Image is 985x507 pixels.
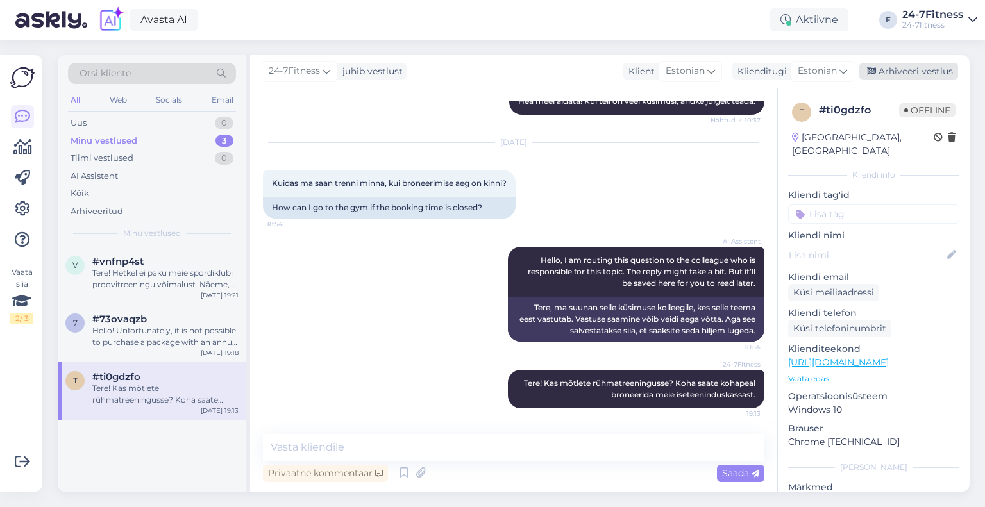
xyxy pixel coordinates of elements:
[123,228,181,239] span: Minu vestlused
[792,131,934,158] div: [GEOGRAPHIC_DATA], [GEOGRAPHIC_DATA]
[92,383,239,406] div: Tere! Kas mõtlete rühmatreeningusse? Koha saate kohapeal broneerida meie iseteeninduskassast.
[902,10,963,20] div: 24-7Fitness
[798,64,837,78] span: Estonian
[788,373,959,385] p: Vaata edasi ...
[788,422,959,435] p: Brauser
[71,117,87,129] div: Uus
[789,248,945,262] input: Lisa nimi
[623,65,655,78] div: Klient
[712,409,761,419] span: 19:13
[902,20,963,30] div: 24-7fitness
[72,260,78,270] span: v
[788,481,959,494] p: Märkmed
[337,65,403,78] div: juhib vestlust
[80,67,131,80] span: Otsi kliente
[73,318,78,328] span: 7
[68,92,83,108] div: All
[73,376,78,385] span: t
[201,348,239,358] div: [DATE] 19:18
[788,435,959,449] p: Chrome [TECHNICAL_ID]
[722,467,759,479] span: Saada
[666,64,705,78] span: Estonian
[788,461,959,473] div: [PERSON_NAME]
[97,6,124,33] img: explore-ai
[71,170,118,183] div: AI Assistent
[712,360,761,369] span: 24-7Fitness
[215,152,233,165] div: 0
[902,10,977,30] a: 24-7Fitness24-7fitness
[788,356,889,368] a: [URL][DOMAIN_NAME]
[130,9,198,31] a: Avasta AI
[712,237,761,246] span: AI Assistent
[263,197,516,219] div: How can I go to the gym if the booking time is closed?
[528,255,757,288] span: Hello, I am routing this question to the colleague who is responsible for this topic. The reply m...
[92,267,239,290] div: Tere! Hetkel ei paku meie spordiklubi proovitreeningu võimalust. Näeme, et olete loonud endale ko...
[92,325,239,348] div: Hello! Unfortunately, it is not possible to purchase a package with an annual contract from the w...
[153,92,185,108] div: Socials
[92,256,144,267] span: #vnfnp4st
[788,390,959,403] p: Operatsioonisüsteem
[92,371,140,383] span: #ti0gdzfo
[107,92,130,108] div: Web
[879,11,897,29] div: F
[10,267,33,324] div: Vaata siia
[800,107,804,117] span: t
[788,342,959,356] p: Klienditeekond
[71,135,137,147] div: Minu vestlused
[215,135,233,147] div: 3
[92,313,147,325] span: #73ovaqzb
[209,92,236,108] div: Email
[263,137,764,148] div: [DATE]
[819,103,899,118] div: # ti0gdzfo
[770,8,848,31] div: Aktiivne
[788,204,959,224] input: Lisa tag
[788,169,959,181] div: Kliendi info
[508,297,764,342] div: Tere, ma suunan selle küsimuse kolleegile, kes selle teema eest vastutab. Vastuse saamine võib ve...
[272,178,507,188] span: Kuidas ma saan trenni minna, kui broneerimise aeg on kinni?
[788,284,879,301] div: Küsi meiliaadressi
[711,115,761,125] span: Nähtud ✓ 10:37
[859,63,958,80] div: Arhiveeri vestlus
[267,219,315,229] span: 18:54
[732,65,787,78] div: Klienditugi
[788,320,891,337] div: Küsi telefoninumbrit
[788,270,959,284] p: Kliendi email
[201,290,239,300] div: [DATE] 19:21
[788,403,959,417] p: Windows 10
[10,313,33,324] div: 2 / 3
[263,465,388,482] div: Privaatne kommentaar
[712,342,761,352] span: 18:54
[201,406,239,415] div: [DATE] 19:13
[71,187,89,200] div: Kõik
[215,117,233,129] div: 0
[524,378,757,399] span: Tere! Kas mõtlete rühmatreeningusse? Koha saate kohapeal broneerida meie iseteeninduskassast.
[518,96,755,106] span: Hea meel aidata! Kui teil on veel küsimusi, andke julgelt teada.
[788,306,959,320] p: Kliendi telefon
[788,229,959,242] p: Kliendi nimi
[10,65,35,90] img: Askly Logo
[71,205,123,218] div: Arhiveeritud
[899,103,956,117] span: Offline
[269,64,320,78] span: 24-7Fitness
[71,152,133,165] div: Tiimi vestlused
[788,188,959,202] p: Kliendi tag'id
